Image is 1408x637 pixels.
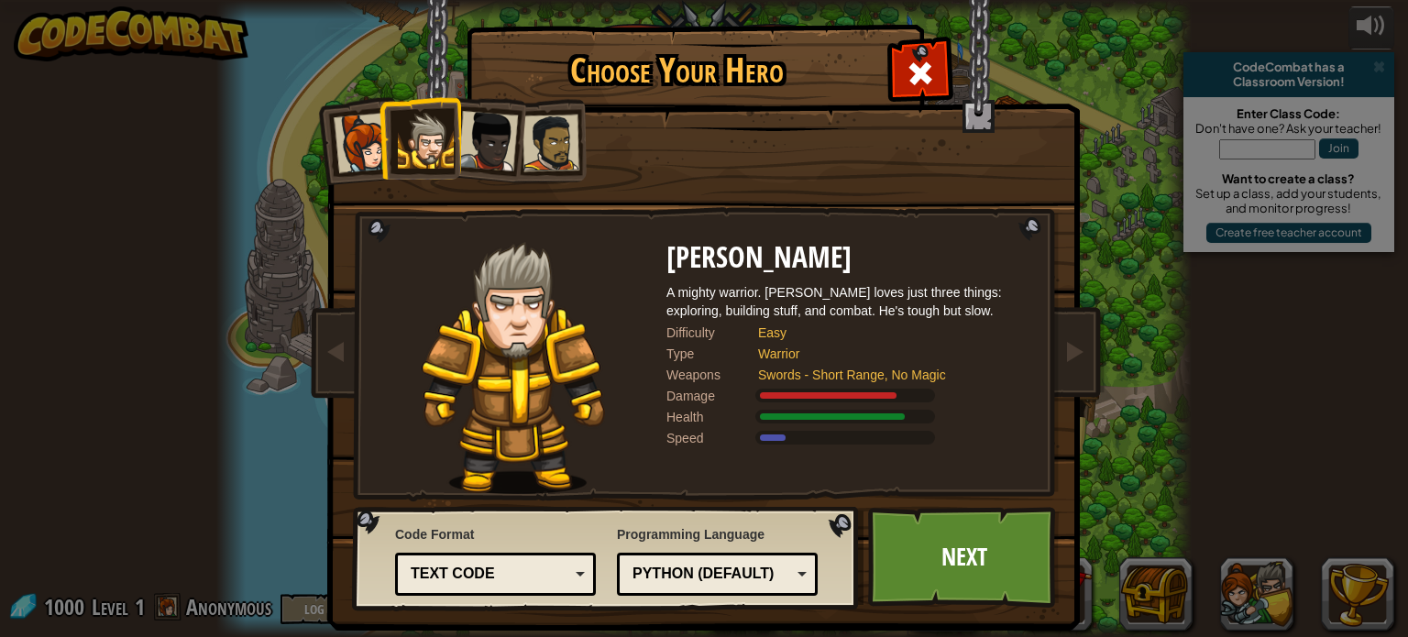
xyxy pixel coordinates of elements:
img: knight-pose.png [422,242,606,494]
div: A mighty warrior. [PERSON_NAME] loves just three things: exploring, building stuff, and combat. H... [666,283,1033,320]
div: Deals 120% of listed Warrior weapon damage. [666,387,1033,405]
div: Weapons [666,366,758,384]
span: Programming Language [617,525,818,544]
li: Sir Tharin Thunderfist [379,96,461,180]
li: Alejandro the Duelist [502,98,587,183]
div: Easy [758,324,1015,342]
div: Health [666,408,758,426]
div: Python (Default) [632,564,791,585]
div: Type [666,345,758,363]
div: Gains 140% of listed Warrior armor health. [666,408,1033,426]
li: Captain Anya Weston [313,95,402,185]
div: Moves at 6 meters per second. [666,429,1033,447]
h1: Choose Your Hero [470,51,883,90]
h2: [PERSON_NAME] [666,242,1033,274]
div: Speed [666,429,758,447]
img: language-selector-background.png [352,507,863,611]
div: Difficulty [666,324,758,342]
div: Warrior [758,345,1015,363]
div: Swords - Short Range, No Magic [758,366,1015,384]
span: Code Format [395,525,596,544]
li: Lady Ida Justheart [437,93,527,182]
div: Damage [666,387,758,405]
div: Text code [411,564,569,585]
a: Next [868,507,1060,608]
